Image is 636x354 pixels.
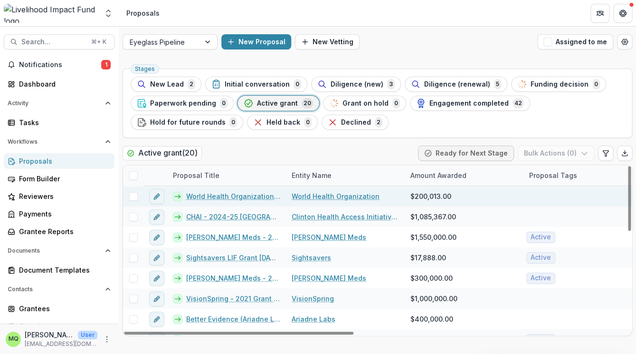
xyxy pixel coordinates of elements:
span: Stages [135,66,155,72]
span: 20 [302,98,313,108]
span: 5 [494,79,501,89]
span: 0 [392,98,400,108]
button: edit [149,209,164,225]
div: Amount Awarded [405,170,472,180]
button: Get Help [613,4,632,23]
span: Activity [8,100,101,107]
a: VisionSpring - 2021 Grant - 2/2 [186,294,280,304]
div: Entity Name [286,170,337,180]
a: Document Templates [4,262,114,278]
div: Document Templates [19,265,107,275]
span: 0 [229,117,237,128]
a: Constituents [4,318,114,334]
a: Grantee Reports [4,224,114,239]
span: Notifications [19,61,101,69]
button: Active grant20 [237,96,319,111]
button: edit [149,271,164,286]
a: Payments [4,206,114,222]
span: New Lead [150,80,184,88]
span: $1,000,000.00 [410,294,457,304]
a: Sightsavers [292,253,331,263]
span: 0 [592,79,600,89]
span: Diligence (renewal) [424,80,490,88]
button: Notifications1 [4,57,114,72]
button: Declined2 [322,115,389,130]
span: Initial conversation [225,80,290,88]
button: Open Activity [4,96,114,111]
a: Dashboard [4,76,114,92]
div: Tasks [19,118,107,128]
button: Bulk Actions (0) [518,146,594,161]
span: $450,000.00 [410,334,453,344]
a: [PERSON_NAME] Meds - 2025 Grant for [GEOGRAPHIC_DATA] [186,273,280,283]
div: Grantees [19,304,107,314]
img: Livelihood Impact Fund logo [4,4,98,23]
span: 1 [101,60,111,69]
a: [PERSON_NAME] Meds [292,232,366,242]
div: Payments [19,209,107,219]
button: Open Contacts [4,282,114,297]
p: [EMAIL_ADDRESS][DOMAIN_NAME] [25,340,97,348]
span: $400,000.00 [410,314,453,324]
span: Hold for future rounds [150,118,226,127]
button: Diligence (new)3 [311,77,401,92]
span: Active grant [257,99,298,108]
h2: Active grant ( 20 ) [123,146,202,160]
span: Workflows [8,138,101,145]
span: 3 [387,79,395,89]
div: Proposal Title [167,165,286,186]
div: Proposals [126,8,160,18]
button: Held back0 [247,115,318,130]
span: 2 [188,79,195,89]
button: edit [149,189,164,204]
a: Grantees [4,301,114,316]
button: New Lead2 [131,77,201,92]
div: Proposal Title [167,170,225,180]
span: 2 [375,117,382,128]
button: Hold for future rounds0 [131,115,243,130]
button: edit [149,312,164,327]
button: Search... [4,34,114,49]
div: Form Builder [19,174,107,184]
span: Documents [8,247,101,254]
div: Dashboard [19,79,107,89]
span: 0 [294,79,301,89]
div: Proposal Tags [523,170,583,180]
div: Maica Quitain [9,336,19,342]
button: edit [149,230,164,245]
button: Ready for Next Stage [418,146,514,161]
button: Export table data [617,146,632,161]
span: 0 [220,98,228,108]
span: Held back [266,118,300,127]
a: CHAI - 2024-25 [GEOGRAPHIC_DATA] Readers [186,212,280,222]
span: $17,888.00 [410,253,446,263]
span: $1,550,000.00 [410,232,456,242]
button: Edit table settings [598,146,613,161]
button: Open entity switcher [102,4,115,23]
button: New Proposal [221,34,291,49]
span: Diligence (new) [331,80,383,88]
span: $300,000.00 [410,273,453,283]
a: World Health Organization - 2025 Grant [186,191,280,201]
button: edit [149,250,164,265]
p: User [78,331,97,339]
button: Open Workflows [4,134,114,149]
div: Entity Name [286,165,405,186]
span: Search... [21,38,85,46]
div: Reviewers [19,191,107,201]
a: Form Builder [4,171,114,187]
a: World Health Organization [292,191,380,201]
span: Declined [341,118,371,127]
button: More [101,334,113,345]
a: Proposals [4,153,114,169]
span: $200,013.00 [410,191,451,201]
a: Better Evidence (Ariadne Labs) - 2025 Grant [186,314,280,324]
a: [PERSON_NAME] Meds - 2024-26 Grant [186,232,280,242]
button: Open Documents [4,243,114,258]
button: Partners [590,4,609,23]
span: $1,085,367.00 [410,212,456,222]
span: 0 [304,117,312,128]
span: Engagement completed [429,99,509,108]
button: Diligence (renewal)5 [405,77,507,92]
